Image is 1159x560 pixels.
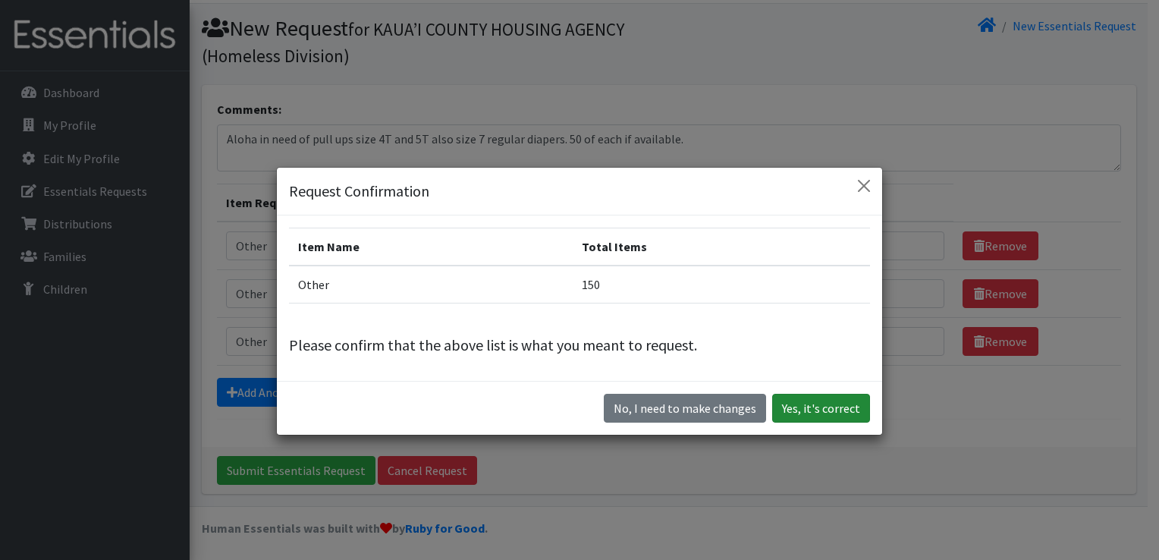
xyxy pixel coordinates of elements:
[289,228,573,266] th: Item Name
[573,266,870,304] td: 150
[289,180,429,203] h5: Request Confirmation
[573,228,870,266] th: Total Items
[852,174,876,198] button: Close
[289,266,573,304] td: Other
[289,334,870,357] p: Please confirm that the above list is what you meant to request.
[772,394,870,423] button: Yes, it's correct
[604,394,766,423] button: No I need to make changes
